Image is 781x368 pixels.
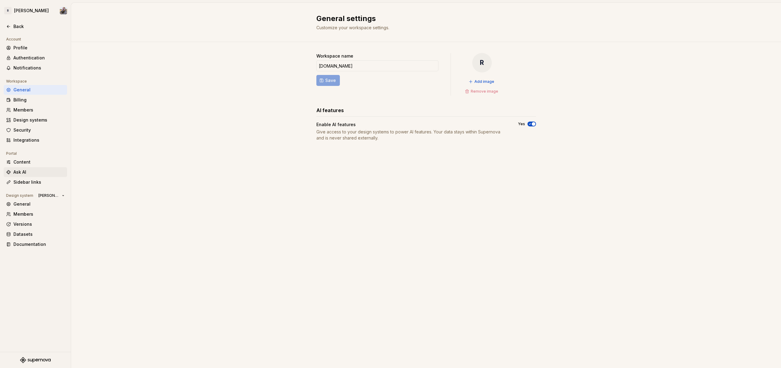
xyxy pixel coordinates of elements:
div: Account [4,36,23,43]
div: Members [13,211,65,217]
div: Ask AI [13,169,65,175]
div: Design system [4,192,36,199]
span: Add image [474,79,494,84]
div: Integrations [13,137,65,143]
a: Authentication [4,53,67,63]
a: Versions [4,219,67,229]
a: Design systems [4,115,67,125]
a: Billing [4,95,67,105]
div: Back [13,23,65,30]
a: General [4,199,67,209]
div: Datasets [13,231,65,237]
a: Documentation [4,239,67,249]
div: Security [13,127,65,133]
a: Back [4,22,67,31]
a: Members [4,105,67,115]
button: Add image [467,77,497,86]
a: Notifications [4,63,67,73]
a: Content [4,157,67,167]
a: Security [4,125,67,135]
div: R [472,53,492,73]
span: Customize your workspace settings. [316,25,389,30]
div: Profile [13,45,65,51]
div: Documentation [13,241,65,247]
div: Content [13,159,65,165]
div: Design systems [13,117,65,123]
a: Datasets [4,229,67,239]
button: R[PERSON_NAME]Ian [1,4,70,17]
div: R [4,7,12,14]
div: Workspace [4,78,29,85]
div: General [13,87,65,93]
a: Ask AI [4,167,67,177]
h3: AI features [316,107,344,114]
h2: General settings [316,14,529,23]
div: Give access to your design systems to power AI features. Your data stays within Supernova and is ... [316,129,507,141]
div: Portal [4,150,19,157]
div: Authentication [13,55,65,61]
div: Notifications [13,65,65,71]
span: [PERSON_NAME] [38,193,59,198]
svg: Supernova Logo [20,357,51,363]
label: Yes [518,122,525,126]
a: Profile [4,43,67,53]
img: Ian [60,7,67,14]
div: Billing [13,97,65,103]
div: Enable AI features [316,122,507,128]
a: Sidebar links [4,177,67,187]
a: Members [4,209,67,219]
a: General [4,85,67,95]
div: Sidebar links [13,179,65,185]
div: Members [13,107,65,113]
div: General [13,201,65,207]
a: Integrations [4,135,67,145]
label: Workspace name [316,53,353,59]
div: Versions [13,221,65,227]
div: [PERSON_NAME] [14,8,49,14]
